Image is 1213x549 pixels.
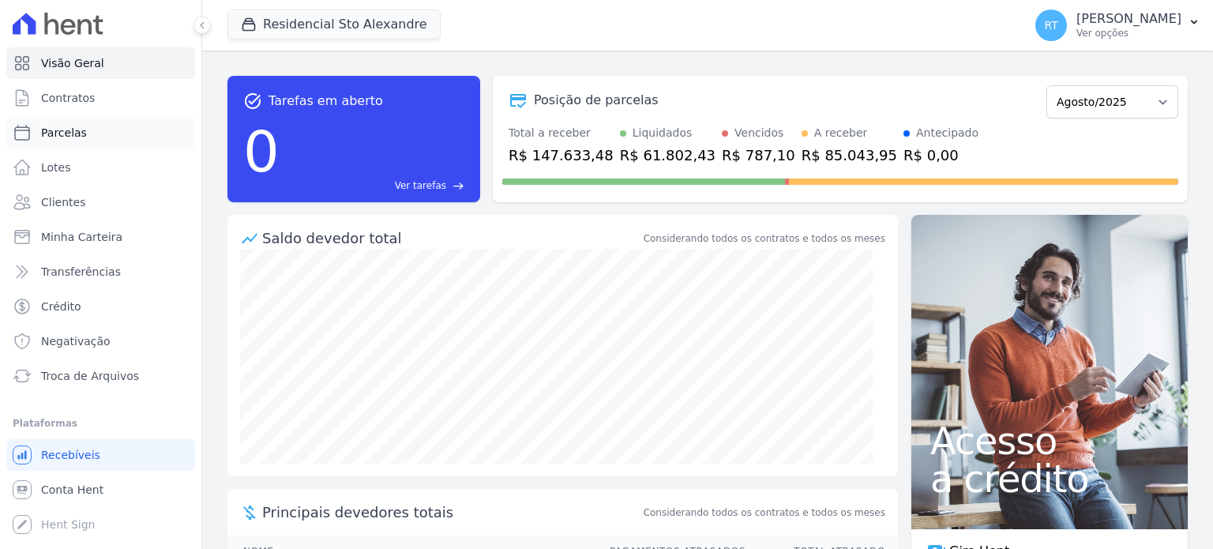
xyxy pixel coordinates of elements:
span: Crédito [41,299,81,314]
span: task_alt [243,92,262,111]
div: Saldo devedor total [262,227,640,249]
a: Lotes [6,152,195,183]
span: RT [1044,20,1057,31]
div: R$ 147.633,48 [509,145,614,166]
a: Minha Carteira [6,221,195,253]
a: Recebíveis [6,439,195,471]
div: A receber [814,125,868,141]
p: [PERSON_NAME] [1076,11,1181,27]
a: Troca de Arquivos [6,360,195,392]
span: a crédito [930,460,1169,498]
div: Total a receber [509,125,614,141]
span: Principais devedores totais [262,502,640,523]
div: Considerando todos os contratos e todos os meses [644,231,885,246]
span: Recebíveis [41,447,100,463]
span: Contratos [41,90,95,106]
a: Transferências [6,256,195,288]
span: Transferências [41,264,121,280]
span: Considerando todos os contratos e todos os meses [644,506,885,520]
span: east [453,180,464,192]
div: Liquidados [633,125,693,141]
div: Vencidos [734,125,783,141]
a: Negativação [6,325,195,357]
div: R$ 0,00 [903,145,978,166]
a: Visão Geral [6,47,195,79]
div: Plataformas [13,414,189,433]
span: Ver tarefas [395,179,446,193]
span: Minha Carteira [41,229,122,245]
a: Crédito [6,291,195,322]
span: Visão Geral [41,55,104,71]
span: Troca de Arquivos [41,368,139,384]
a: Parcelas [6,117,195,149]
div: R$ 85.043,95 [802,145,897,166]
span: Acesso [930,422,1169,460]
span: Clientes [41,194,85,210]
a: Ver tarefas east [286,179,464,193]
button: Residencial Sto Alexandre [227,9,441,39]
button: RT [PERSON_NAME] Ver opções [1023,3,1213,47]
span: Lotes [41,160,71,175]
div: Antecipado [916,125,978,141]
div: 0 [243,111,280,193]
span: Negativação [41,333,111,349]
span: Parcelas [41,125,87,141]
div: R$ 61.802,43 [620,145,715,166]
a: Clientes [6,186,195,218]
div: R$ 787,10 [722,145,795,166]
div: Posição de parcelas [534,91,659,110]
p: Ver opções [1076,27,1181,39]
a: Conta Hent [6,474,195,506]
span: Tarefas em aberto [269,92,383,111]
span: Conta Hent [41,482,103,498]
a: Contratos [6,82,195,114]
